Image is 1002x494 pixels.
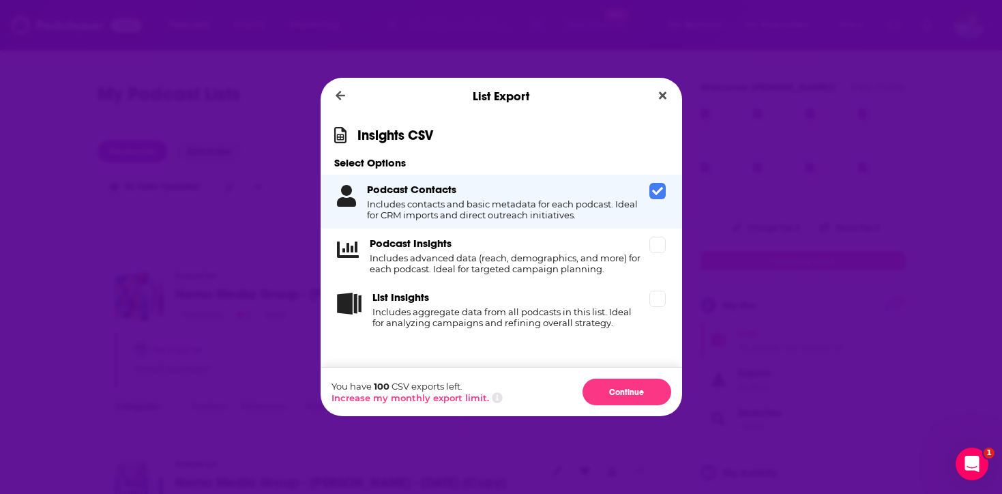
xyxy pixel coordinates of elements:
div: List Export [321,78,682,115]
h4: Includes contacts and basic metadata for each podcast. Ideal for CRM imports and direct outreach ... [367,199,644,220]
h4: Includes advanced data (reach, demographics, and more) for each podcast. Ideal for targeted campa... [370,252,644,274]
span: 100 [374,381,389,392]
h3: Select Options [321,156,682,169]
button: Continue [583,379,671,405]
iframe: Intercom live chat [956,448,988,480]
button: Increase my monthly export limit. [331,392,489,403]
h3: Podcast Insights [370,237,452,250]
h3: Podcast Contacts [367,183,456,196]
span: 1 [984,448,994,459]
button: Close [653,87,672,104]
p: You have CSV exports left. [331,381,503,392]
h3: List Insights [372,291,429,304]
h1: Insights CSV [357,127,433,144]
h4: Includes aggregate data from all podcasts in this list. Ideal for analyzing campaigns and refinin... [372,306,644,328]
